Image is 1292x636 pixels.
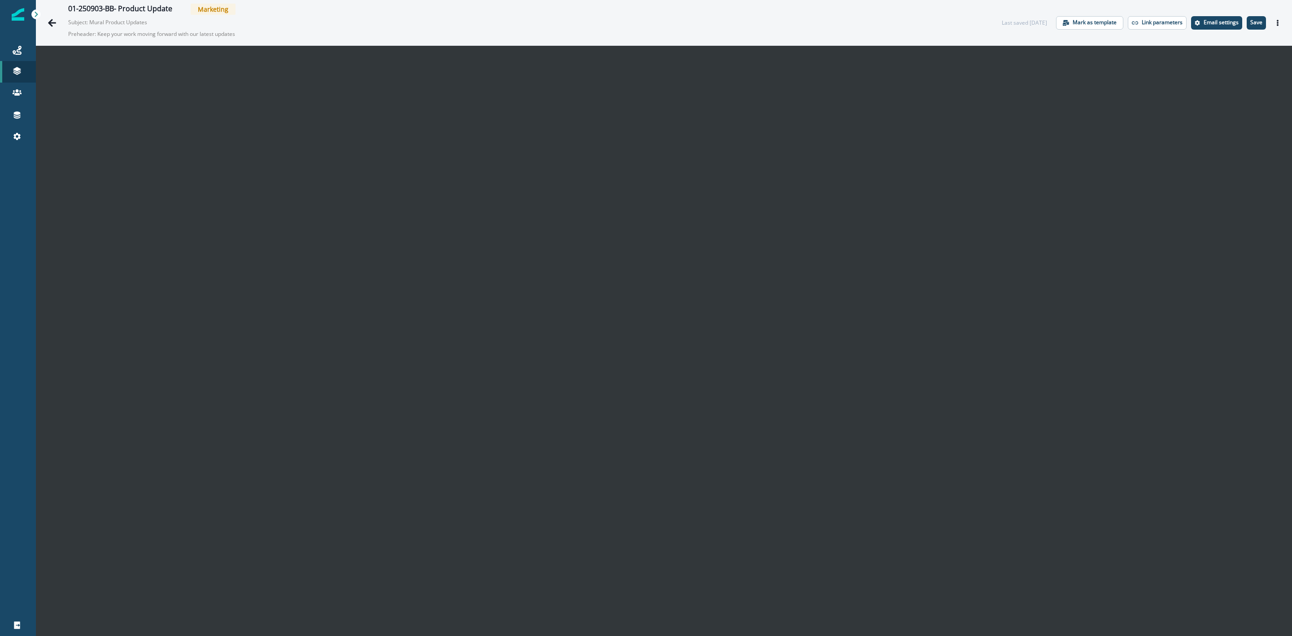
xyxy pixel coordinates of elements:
[191,4,236,15] span: Marketing
[1250,19,1262,26] p: Save
[43,14,61,32] button: Go back
[12,8,24,21] img: Inflection
[1191,16,1242,30] button: Settings
[1073,19,1117,26] p: Mark as template
[1142,19,1183,26] p: Link parameters
[1247,16,1266,30] button: Save
[1002,19,1047,27] div: Last saved [DATE]
[1128,16,1187,30] button: Link parameters
[1270,16,1285,30] button: Actions
[68,26,292,42] p: Preheader: Keep your work moving forward with our latest updates
[1204,19,1239,26] p: Email settings
[1056,16,1123,30] button: Mark as template
[68,15,158,26] p: Subject: Mural Product Updates
[68,4,172,14] div: 01-250903-BB- Product Update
